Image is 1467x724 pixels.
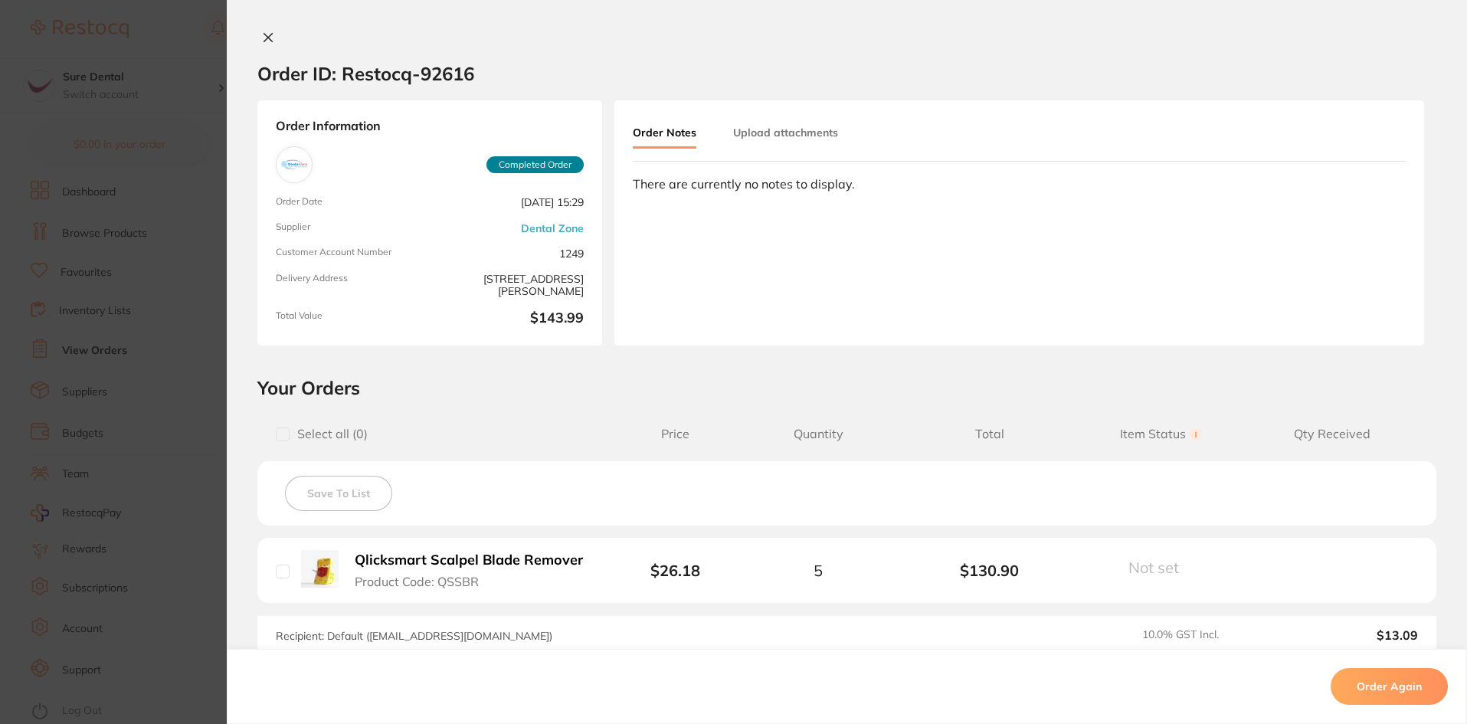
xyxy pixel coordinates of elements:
span: Qty Received [1246,427,1418,441]
span: [STREET_ADDRESS][PERSON_NAME] [436,273,584,298]
span: Total [904,427,1076,441]
button: Order Notes [633,119,696,149]
span: Delivery Address [276,273,424,298]
img: Qlicksmart Scalpel Blade Remover [301,550,339,588]
b: $130.90 [904,562,1076,579]
span: Item Status [1076,427,1247,441]
span: Recipient: Default ( [EMAIL_ADDRESS][DOMAIN_NAME] ) [276,629,552,643]
span: Total Value [276,310,424,327]
span: Price [618,427,732,441]
img: Dental Zone [280,150,309,179]
span: Completed Order [486,156,584,173]
span: Customer Account Number [276,247,424,260]
span: Not set [1128,558,1179,577]
span: Select all ( 0 ) [290,427,368,441]
span: Product Code: QSSBR [355,575,479,588]
button: Order Again [1331,668,1448,705]
strong: Order Information [276,119,584,134]
span: Order Date [276,196,424,209]
output: $13.09 [1286,628,1418,642]
span: 5 [814,562,823,579]
span: 10.0 % GST Incl. [1142,628,1274,642]
a: Dental Zone [521,222,584,234]
button: Save To List [285,476,392,511]
button: Qlicksmart Scalpel Blade Remover Product Code: QSSBR [350,552,596,589]
button: Upload attachments [733,119,838,146]
button: Not set [1124,558,1197,577]
b: Qlicksmart Scalpel Blade Remover [355,552,583,568]
b: $26.18 [650,561,700,580]
span: [DATE] 15:29 [436,196,584,209]
span: Supplier [276,221,424,234]
div: There are currently no notes to display. [633,177,1406,191]
span: 1249 [436,247,584,260]
b: $143.99 [436,310,584,327]
span: Quantity [732,427,904,441]
h2: Your Orders [257,376,1436,399]
h2: Order ID: Restocq- 92616 [257,62,474,85]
